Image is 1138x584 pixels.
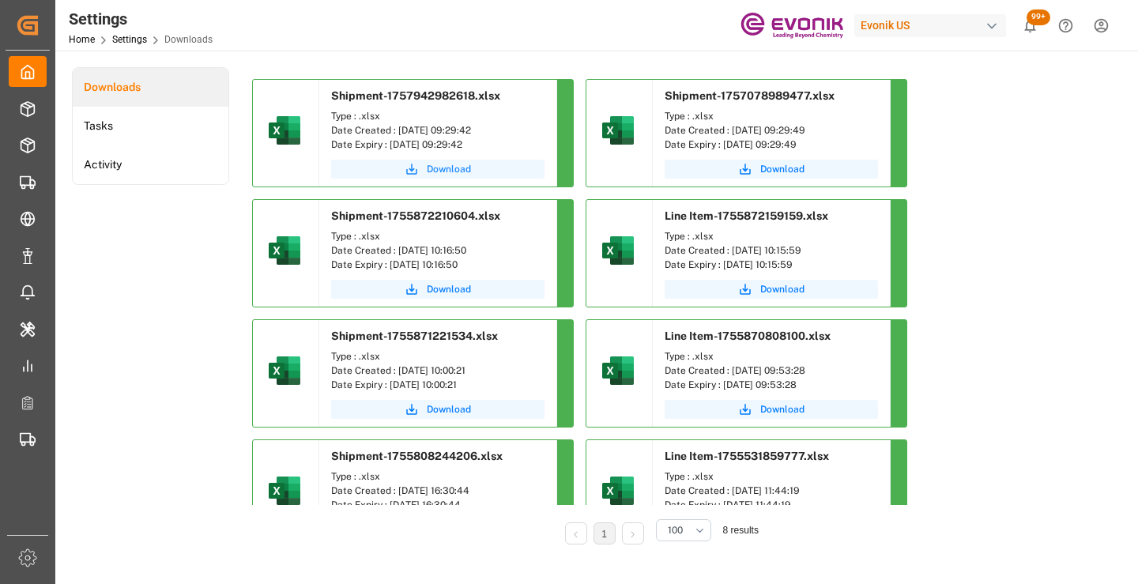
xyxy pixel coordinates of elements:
button: Download [331,400,545,419]
button: Download [665,160,878,179]
span: Line Item-1755872159159.xlsx [665,209,828,222]
div: Date Created : [DATE] 10:00:21 [331,364,545,378]
img: microsoft-excel-2019--v1.png [599,352,637,390]
span: Shipment-1755808244206.xlsx [331,450,503,462]
span: Shipment-1757078989477.xlsx [665,89,835,102]
div: Type : .xlsx [331,349,545,364]
li: 1 [593,522,616,544]
div: Date Expiry : [DATE] 10:16:50 [331,258,545,272]
button: show 101 new notifications [1012,8,1048,43]
div: Date Created : [DATE] 09:29:42 [331,123,545,138]
div: Date Expiry : [DATE] 09:53:28 [665,378,878,392]
span: Line Item-1755531859777.xlsx [665,450,829,462]
div: Date Expiry : [DATE] 10:15:59 [665,258,878,272]
img: microsoft-excel-2019--v1.png [266,472,303,510]
div: Date Expiry : [DATE] 16:30:44 [331,498,545,512]
div: Type : .xlsx [665,109,878,123]
li: Next Page [622,522,644,544]
a: Home [69,34,95,45]
div: Date Expiry : [DATE] 09:29:42 [331,138,545,152]
div: Type : .xlsx [665,349,878,364]
span: Download [427,402,471,416]
span: Shipment-1757942982618.xlsx [331,89,500,102]
div: Type : .xlsx [331,109,545,123]
img: microsoft-excel-2019--v1.png [266,232,303,269]
div: Date Created : [DATE] 11:44:19 [665,484,878,498]
span: 8 results [723,525,759,536]
div: Settings [69,7,213,31]
div: Date Created : [DATE] 10:16:50 [331,243,545,258]
li: Previous Page [565,522,587,544]
a: Activity [73,145,228,184]
button: Evonik US [854,10,1012,40]
button: Download [331,160,545,179]
span: Download [760,282,805,296]
img: microsoft-excel-2019--v1.png [266,352,303,390]
div: Date Created : [DATE] 09:29:49 [665,123,878,138]
button: Download [665,280,878,299]
span: Line Item-1755870808100.xlsx [665,330,831,342]
span: Shipment-1755872210604.xlsx [331,209,500,222]
span: Shipment-1755871221534.xlsx [331,330,498,342]
a: Settings [112,34,147,45]
div: Type : .xlsx [665,469,878,484]
div: Date Expiry : [DATE] 11:44:19 [665,498,878,512]
span: 100 [668,523,683,537]
img: microsoft-excel-2019--v1.png [266,111,303,149]
span: Download [760,162,805,176]
img: microsoft-excel-2019--v1.png [599,232,637,269]
div: Evonik US [854,14,1006,37]
div: Date Created : [DATE] 16:30:44 [331,484,545,498]
button: Help Center [1048,8,1083,43]
span: Download [427,282,471,296]
img: microsoft-excel-2019--v1.png [599,472,637,510]
div: Date Expiry : [DATE] 10:00:21 [331,378,545,392]
img: Evonik-brand-mark-Deep-Purple-RGB.jpeg_1700498283.jpeg [740,12,843,40]
button: open menu [656,519,711,541]
div: Type : .xlsx [331,469,545,484]
div: Type : .xlsx [665,229,878,243]
span: Download [427,162,471,176]
div: Date Expiry : [DATE] 09:29:49 [665,138,878,152]
button: Download [331,280,545,299]
a: Downloads [73,68,228,107]
a: 1 [601,529,607,540]
span: Download [760,402,805,416]
a: Tasks [73,107,228,145]
img: microsoft-excel-2019--v1.png [599,111,637,149]
div: Date Created : [DATE] 10:15:59 [665,243,878,258]
div: Type : .xlsx [331,229,545,243]
button: Download [665,400,878,419]
div: Date Created : [DATE] 09:53:28 [665,364,878,378]
span: 99+ [1027,9,1050,25]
